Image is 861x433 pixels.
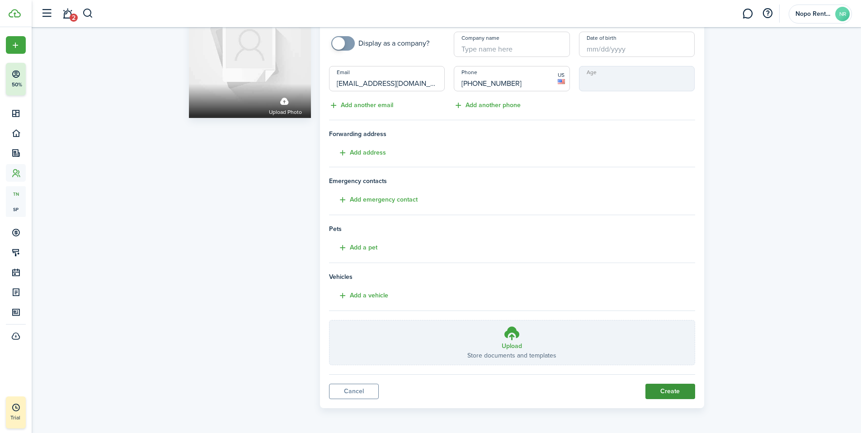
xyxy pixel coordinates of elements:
[6,202,26,217] a: sp
[329,100,393,111] button: Add another email
[760,6,775,21] button: Open resource center
[82,6,94,21] button: Search
[329,176,695,186] h4: Emergency contacts
[329,291,388,301] button: Add a vehicle
[6,186,26,202] a: tn
[6,396,26,428] a: Trial
[329,384,379,399] a: Cancel
[579,32,695,57] input: mm/dd/yyyy
[329,66,445,91] input: Add email here
[454,100,521,111] button: Add another phone
[38,5,55,22] button: Open sidebar
[329,129,695,139] span: Forwarding address
[467,351,556,360] p: Store documents and templates
[11,81,23,89] p: 50%
[454,66,570,91] input: Add phone number
[645,384,695,399] button: Create
[9,9,21,18] img: TenantCloud
[329,243,377,253] button: Add a pet
[454,32,570,57] input: Type name here
[329,195,418,205] button: Add emergency contact
[59,2,76,25] a: Notifications
[558,71,565,79] span: US
[329,148,386,158] button: Add address
[739,2,756,25] a: Messaging
[6,63,81,95] button: 50%
[269,108,302,117] span: Upload photo
[70,14,78,22] span: 2
[269,93,302,117] label: Upload photo
[795,11,832,17] span: Nopo Rentals LLC
[6,36,26,54] button: Open menu
[502,341,522,351] h3: Upload
[329,224,695,234] h4: Pets
[835,7,850,21] avatar-text: NR
[10,414,47,422] p: Trial
[329,272,695,282] h4: Vehicles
